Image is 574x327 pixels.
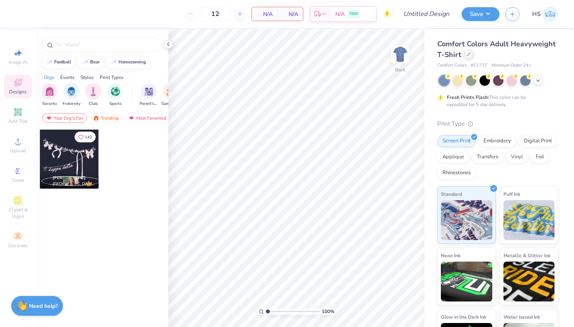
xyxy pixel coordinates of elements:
[89,87,98,96] img: Club Image
[532,6,558,22] a: HS
[441,190,462,198] span: Standard
[100,74,124,81] div: Print Types
[503,190,520,198] span: Puff Ink
[63,83,81,107] div: filter for Fraternity
[10,148,26,154] span: Upload
[161,83,180,107] div: filter for Game Day
[128,115,135,121] img: most_fav.gif
[8,118,28,124] span: Add Text
[161,101,180,107] span: Game Day
[478,135,516,147] div: Embroidery
[41,83,57,107] button: filter button
[441,200,492,240] img: Standard
[107,83,123,107] button: filter button
[45,87,54,96] img: Sorority Image
[29,302,58,310] strong: Need help?
[44,74,54,81] div: Orgs
[491,62,531,69] span: Minimum Order: 24 +
[60,74,75,81] div: Events
[532,10,541,19] span: HS
[85,83,101,107] div: filter for Club
[166,87,175,96] img: Game Day Image
[78,56,103,68] button: bear
[503,251,550,260] span: Metallic & Glitter Ink
[472,151,503,163] div: Transfers
[107,83,123,107] div: filter for Sports
[543,6,558,22] img: Helen Slacik
[90,60,100,64] div: bear
[75,132,96,142] button: Like
[46,60,53,65] img: trend_line.gif
[9,89,27,95] span: Designs
[437,62,467,69] span: Comfort Colors
[89,113,122,123] div: Trending
[437,119,558,128] div: Print Type
[397,6,456,22] input: Untitled Design
[140,101,158,107] span: Parent's Weekend
[46,115,52,121] img: most_fav.gif
[12,177,24,183] span: Greek
[506,151,528,163] div: Vinyl
[392,46,408,62] img: Back
[93,115,99,121] img: trending.gif
[41,83,57,107] div: filter for Sorority
[503,313,540,321] span: Water based Ink
[282,10,298,18] span: N/A
[503,200,555,240] img: Puff Ink
[118,60,146,64] div: homecoming
[441,313,486,321] span: Glow in the Dark Ink
[350,11,358,17] span: FREE
[140,83,158,107] div: filter for Parent's Weekend
[53,181,96,187] span: [GEOGRAPHIC_DATA], [GEOGRAPHIC_DATA][US_STATE]
[462,7,499,21] button: Save
[4,207,32,219] span: Clipart & logos
[161,83,180,107] button: filter button
[503,262,555,301] img: Metallic & Glitter Ink
[8,242,28,249] span: Decorate
[335,10,345,18] span: N/A
[85,135,92,139] span: 142
[257,10,273,18] span: N/A
[322,308,334,315] span: 100 %
[200,7,231,21] input: – –
[395,66,405,73] div: Back
[42,113,87,123] div: Your Org's Fav
[85,83,101,107] button: filter button
[63,101,81,107] span: Fraternity
[471,62,488,69] span: # C1717
[447,94,489,100] strong: Fresh Prints Flash:
[63,83,81,107] button: filter button
[42,101,57,107] span: Sorority
[441,262,492,301] img: Neon Ink
[9,59,28,65] span: Image AI
[82,60,88,65] img: trend_line.gif
[437,135,476,147] div: Screen Print
[125,113,170,123] div: Most Favorited
[144,87,153,96] img: Parent's Weekend Image
[140,83,158,107] button: filter button
[437,151,469,163] div: Applique
[106,56,149,68] button: homecoming
[109,101,122,107] span: Sports
[54,60,71,64] div: football
[447,94,545,108] div: This color can be expedited for 5 day delivery.
[531,151,549,163] div: Foil
[53,175,86,181] span: [PERSON_NAME]
[441,251,460,260] span: Neon Ink
[519,135,557,147] div: Digital Print
[67,87,76,96] img: Fraternity Image
[81,74,94,81] div: Styles
[55,41,157,49] input: Try "Alpha"
[89,101,98,107] span: Club
[42,56,75,68] button: football
[111,87,120,96] img: Sports Image
[437,39,556,59] span: Comfort Colors Adult Heavyweight T-Shirt
[110,60,117,65] img: trend_line.gif
[437,167,476,179] div: Rhinestones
